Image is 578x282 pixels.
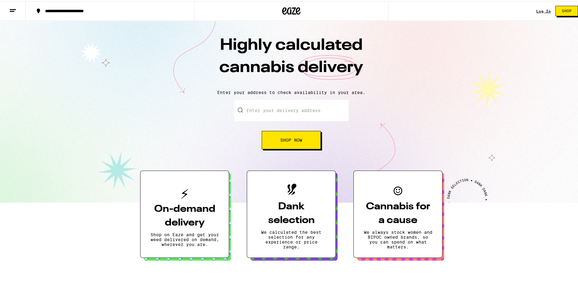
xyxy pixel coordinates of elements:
[363,199,432,226] h3: Cannabis for a cause
[185,33,398,84] h1: Highly calculated cannabis delivery
[150,201,219,229] h3: On-demand delivery
[363,229,432,248] p: We always stock women and BIPOC owned brands, so you can spend on what matters.
[150,231,219,246] p: Shop on Eaze and get your weed delivered on demand, wherever you are.
[6,89,576,94] p: Enter your address to check availability in your area.
[555,5,578,15] button: Shop
[280,137,302,141] span: Shop Now
[262,130,321,148] button: Shop Now
[140,169,229,257] button: On-demand deliveryShop on Eaze and get your weed delivered on demand, wherever you are.
[536,8,551,12] a: Log In
[562,8,572,12] span: Shop
[353,169,442,257] button: Cannabis for a causeWe always stock women and BIPOC owned brands, so you can spend on what matters.
[257,229,326,248] p: We calculated the best selection for any experience or price range.
[4,4,44,9] span: Hi. Need any help?
[257,199,326,226] h3: Dank selection
[247,169,336,257] button: Dank selectionWe calculated the best selection for any experience or price range.
[234,99,349,120] input: Enter your delivery address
